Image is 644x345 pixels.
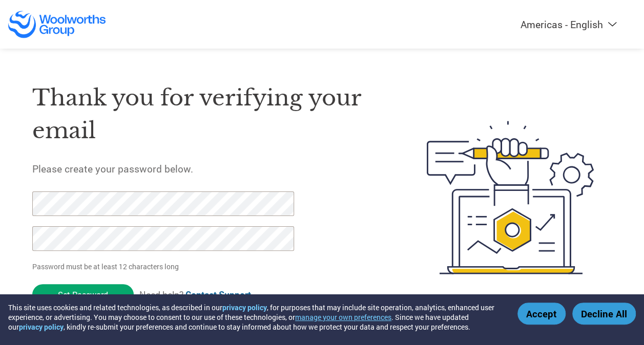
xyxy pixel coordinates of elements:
[32,81,380,147] h1: Thank you for verifying your email
[32,261,297,272] p: Password must be at least 12 characters long
[139,289,251,300] span: Need help?
[32,284,134,305] input: Set Password
[19,322,64,332] a: privacy policy
[572,303,636,325] button: Decline All
[8,10,107,38] img: Woolworths Group
[32,162,380,175] h5: Please create your password below.
[295,312,391,322] button: manage your own preferences
[517,303,566,325] button: Accept
[8,303,503,332] div: This site uses cookies and related technologies, as described in our , for purposes that may incl...
[185,289,251,300] a: Contact Support
[222,303,267,312] a: privacy policy
[409,67,612,329] img: create-password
